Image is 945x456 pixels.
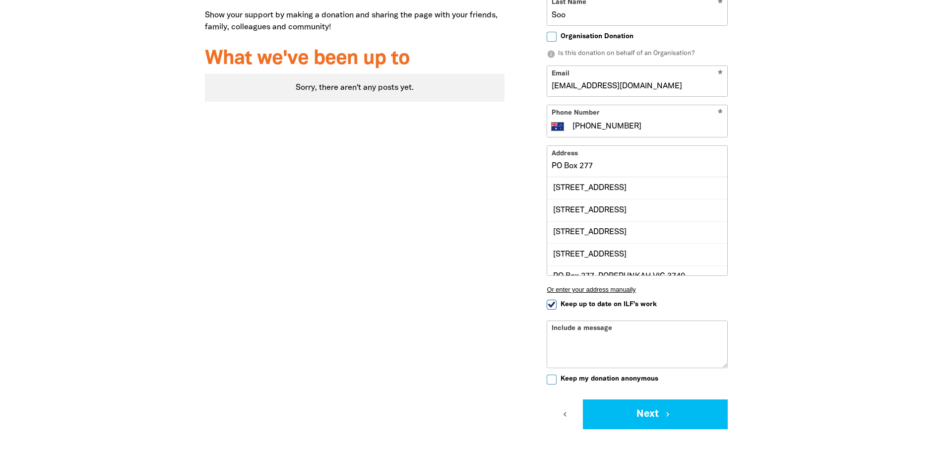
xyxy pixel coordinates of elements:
i: chevron_right [663,410,672,419]
span: Organisation Donation [561,32,633,41]
span: Keep up to date on ILF's work [561,300,657,309]
button: Next chevron_right [583,399,728,429]
p: Is this donation on behalf of an Organisation? [547,49,728,59]
i: info [547,50,556,59]
div: [STREET_ADDRESS] [547,243,727,265]
button: chevron_left [547,399,583,429]
h3: What we've been up to [205,48,505,70]
button: Or enter your address manually [547,286,728,293]
div: Paginated content [205,74,505,102]
div: PO Box 277, POREPUNKAH VIC 3740 [547,265,727,287]
div: Sorry, there aren't any posts yet. [205,74,505,102]
span: Keep my donation anonymous [561,374,658,384]
input: Keep my donation anonymous [547,375,557,385]
i: Required [718,109,723,119]
input: Keep up to date on ILF's work [547,300,557,310]
div: [STREET_ADDRESS] [547,221,727,243]
div: [STREET_ADDRESS] [547,177,727,199]
input: Organisation Donation [547,32,557,42]
i: chevron_left [561,410,569,419]
div: [STREET_ADDRESS] [547,199,727,221]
